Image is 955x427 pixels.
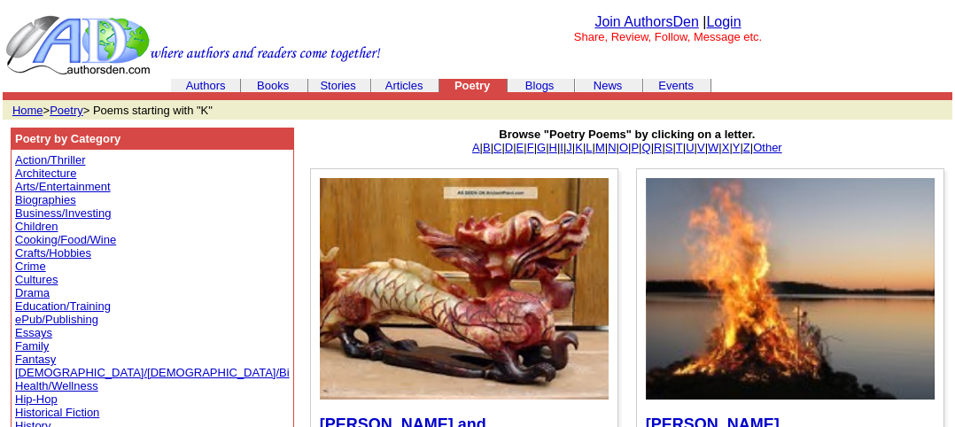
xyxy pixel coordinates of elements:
[15,299,111,313] a: Education/Training
[505,141,513,154] a: D
[676,141,683,154] a: T
[5,14,381,76] img: header_logo2.gif
[15,206,111,220] a: Business/Investing
[722,141,730,154] a: X
[15,326,52,339] a: Essays
[15,260,46,273] a: Crime
[654,141,662,154] a: R
[257,77,291,92] a: Books
[642,85,643,86] img: cleardot.gif
[631,141,639,154] a: P
[560,141,563,154] a: I
[594,79,623,92] a: News
[320,79,355,92] a: Stories
[733,141,741,154] a: Y
[371,85,372,86] img: cleardot.gif
[686,141,694,154] a: U
[12,104,43,117] a: Home
[370,85,371,86] img: cleardot.gif
[697,141,705,154] a: V
[658,79,694,92] a: Events
[12,104,213,117] font: > > Poems starting with "K"
[172,85,173,86] img: cleardot.gif
[566,141,572,154] a: J
[15,167,76,180] a: Architecture
[706,14,741,29] a: Login
[753,141,782,154] a: Other
[595,141,605,154] a: M
[527,141,534,154] a: F
[574,30,762,43] font: Share, Review, Follow, Message etc.
[642,141,651,154] a: Q
[507,85,508,86] img: cleardot.gif
[454,79,490,92] b: Poetry
[15,220,58,233] a: Children
[703,14,741,29] font: |
[710,85,711,86] img: cleardot.gif
[15,233,116,246] a: Cooking/Food/Wine
[950,94,951,98] img: cleardot.gif
[708,141,718,154] a: W
[439,85,440,86] img: cleardot.gif
[15,286,50,299] a: Drama
[537,141,546,154] a: G
[549,141,557,154] a: H
[493,141,501,154] a: C
[665,141,673,154] a: S
[516,141,524,154] a: E
[15,353,56,366] a: Fantasy
[171,85,172,86] img: cleardot.gif
[240,85,241,86] img: cleardot.gif
[15,180,111,193] a: Arts/Entertainment
[15,339,49,353] a: Family
[15,392,58,406] a: Hip-Hop
[15,406,99,419] a: Historical Fiction
[575,85,576,86] img: cleardot.gif
[15,379,98,392] a: Health/Wellness
[594,14,698,29] a: Join AuthorsDen
[439,85,439,86] img: cleardot.gif
[743,141,750,154] a: Z
[15,246,91,260] a: Crafts/Hobbies
[499,128,755,141] b: Browse "Poetry Poems" by clicking on a letter.
[619,141,628,154] a: O
[15,273,58,286] a: Cultures
[483,141,491,154] a: B
[15,132,120,145] b: Poetry by Category
[385,79,423,92] a: Articles
[15,313,98,326] a: ePub/Publishing
[525,79,555,92] a: Blogs
[15,366,290,379] a: [DEMOGRAPHIC_DATA]/[DEMOGRAPHIC_DATA]/Bi
[472,141,480,154] a: A
[472,128,782,154] font: | | | | | | | | | | | | | | | | | | | | | | | | | |
[574,85,575,86] img: cleardot.gif
[575,141,583,154] a: K
[15,193,76,206] a: Biographies
[50,104,83,117] a: Poetry
[307,85,308,86] img: cleardot.gif
[586,141,592,154] a: L
[186,79,226,92] a: Authors
[15,153,85,167] a: Action/Thriller
[173,85,174,86] img: cleardot.gif
[643,85,644,86] img: cleardot.gif
[608,141,616,154] a: N
[257,79,289,92] font: Books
